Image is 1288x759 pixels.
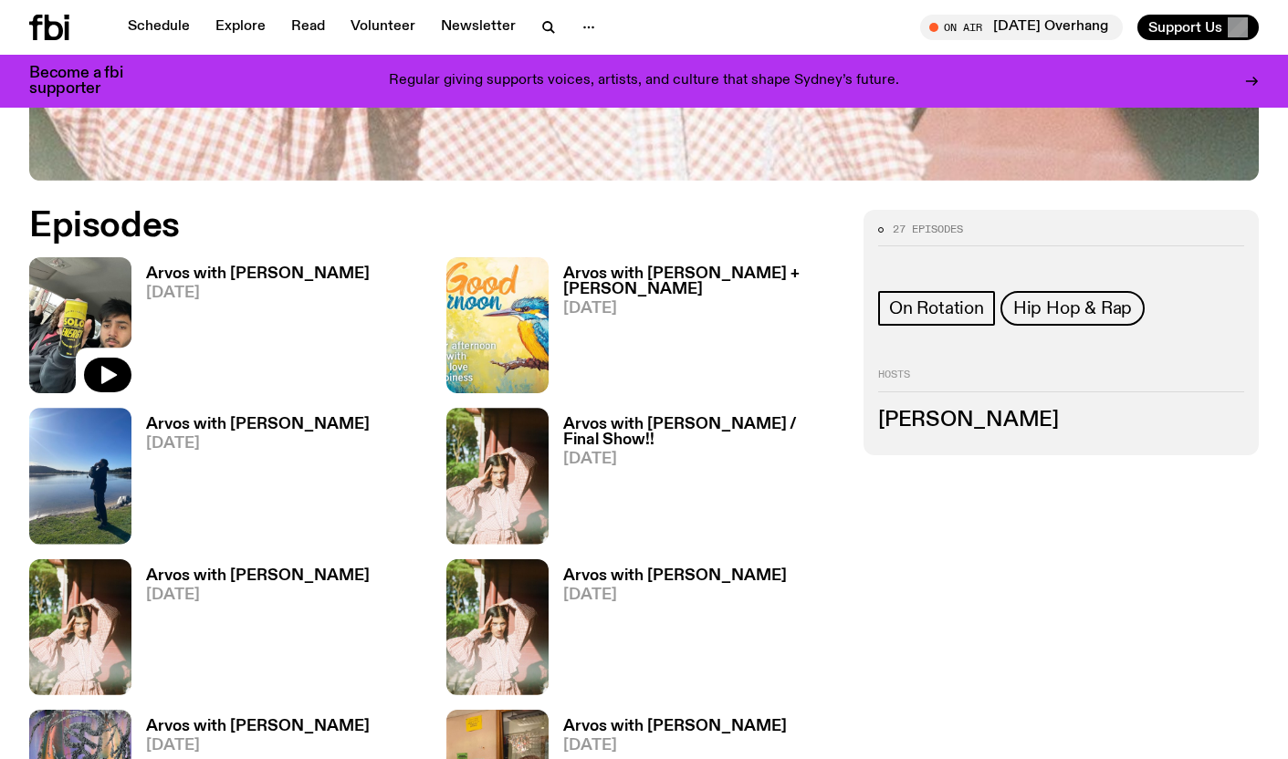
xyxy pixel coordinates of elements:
[146,266,370,282] h3: Arvos with [PERSON_NAME]
[563,301,842,317] span: [DATE]
[146,436,370,452] span: [DATE]
[131,266,370,393] a: Arvos with [PERSON_NAME][DATE]
[549,417,842,544] a: Arvos with [PERSON_NAME] / Final Show!![DATE]
[1137,15,1259,40] button: Support Us
[389,73,899,89] p: Regular giving supports voices, artists, and culture that shape Sydney’s future.
[146,738,370,754] span: [DATE]
[1148,19,1222,36] span: Support Us
[29,559,131,695] img: Maleeka stands outside on a balcony. She is looking at the camera with a serious expression, and ...
[549,568,787,695] a: Arvos with [PERSON_NAME][DATE]
[1013,298,1132,318] span: Hip Hop & Rap
[563,452,842,467] span: [DATE]
[146,286,370,301] span: [DATE]
[146,719,370,734] h3: Arvos with [PERSON_NAME]
[563,738,787,754] span: [DATE]
[446,408,549,544] img: Maleeka stands outside on a balcony. She is looking at the camera with a serious expression, and ...
[893,224,963,234] span: 27 episodes
[920,15,1123,40] button: On Air[DATE] Overhang
[146,587,370,603] span: [DATE]
[878,291,995,326] a: On Rotation
[131,568,370,695] a: Arvos with [PERSON_NAME][DATE]
[430,15,527,40] a: Newsletter
[131,417,370,544] a: Arvos with [PERSON_NAME][DATE]
[563,266,842,297] h3: Arvos with [PERSON_NAME] + [PERSON_NAME]
[446,559,549,695] img: Maleeka stands outside on a balcony. She is looking at the camera with a serious expression, and ...
[146,417,370,432] h3: Arvos with [PERSON_NAME]
[878,411,1244,431] h3: [PERSON_NAME]
[146,568,370,584] h3: Arvos with [PERSON_NAME]
[340,15,426,40] a: Volunteer
[29,66,146,97] h3: Become a fbi supporter
[563,587,787,603] span: [DATE]
[117,15,201,40] a: Schedule
[1000,291,1145,326] a: Hip Hop & Rap
[563,417,842,448] h3: Arvos with [PERSON_NAME] / Final Show!!
[204,15,277,40] a: Explore
[878,369,1244,391] h2: Hosts
[280,15,336,40] a: Read
[549,266,842,393] a: Arvos with [PERSON_NAME] + [PERSON_NAME][DATE]
[889,298,984,318] span: On Rotation
[563,719,787,734] h3: Arvos with [PERSON_NAME]
[563,568,787,584] h3: Arvos with [PERSON_NAME]
[29,210,842,243] h2: Episodes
